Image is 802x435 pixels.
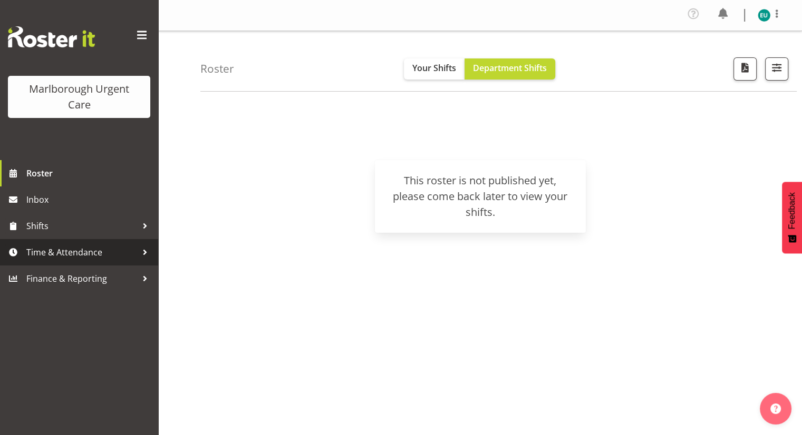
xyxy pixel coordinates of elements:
[404,58,465,80] button: Your Shifts
[787,192,797,229] span: Feedback
[473,62,547,74] span: Department Shifts
[465,58,555,80] button: Department Shifts
[26,244,137,260] span: Time & Attendance
[388,173,573,220] div: This roster is not published yet, please come back later to view your shifts.
[733,57,757,81] button: Download a PDF of the roster according to the set date range.
[8,26,95,47] img: Rosterit website logo
[758,9,770,22] img: example-user11905.jpg
[412,62,456,74] span: Your Shifts
[770,403,781,414] img: help-xxl-2.png
[26,218,137,234] span: Shifts
[765,57,788,81] button: Filter Shifts
[26,192,153,207] span: Inbox
[18,81,140,113] div: Marlborough Urgent Care
[200,63,234,75] h4: Roster
[26,271,137,286] span: Finance & Reporting
[782,182,802,253] button: Feedback - Show survey
[26,165,153,181] span: Roster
